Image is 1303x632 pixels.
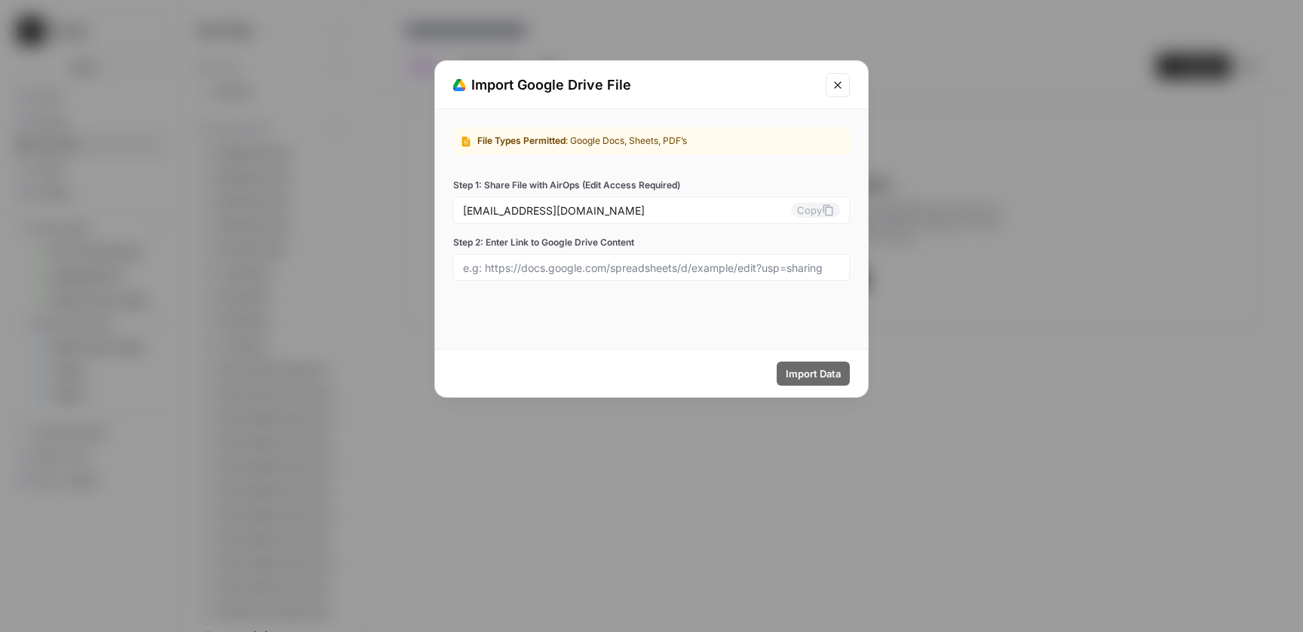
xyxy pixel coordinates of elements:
input: e.g: https://docs.google.com/spreadsheets/d/example/edit?usp=sharing [463,261,840,274]
label: Step 1: Share File with AirOps (Edit Access Required) [453,179,850,192]
label: Step 2: Enter Link to Google Drive Content [453,236,850,249]
span: Import Data [786,366,841,381]
button: Copy [791,203,840,218]
span: : Google Docs, Sheets, PDF’s [566,135,687,146]
button: Close modal [826,73,850,97]
span: File Types Permitted [477,135,566,146]
div: Import Google Drive File [453,75,817,96]
button: Import Data [777,362,850,386]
